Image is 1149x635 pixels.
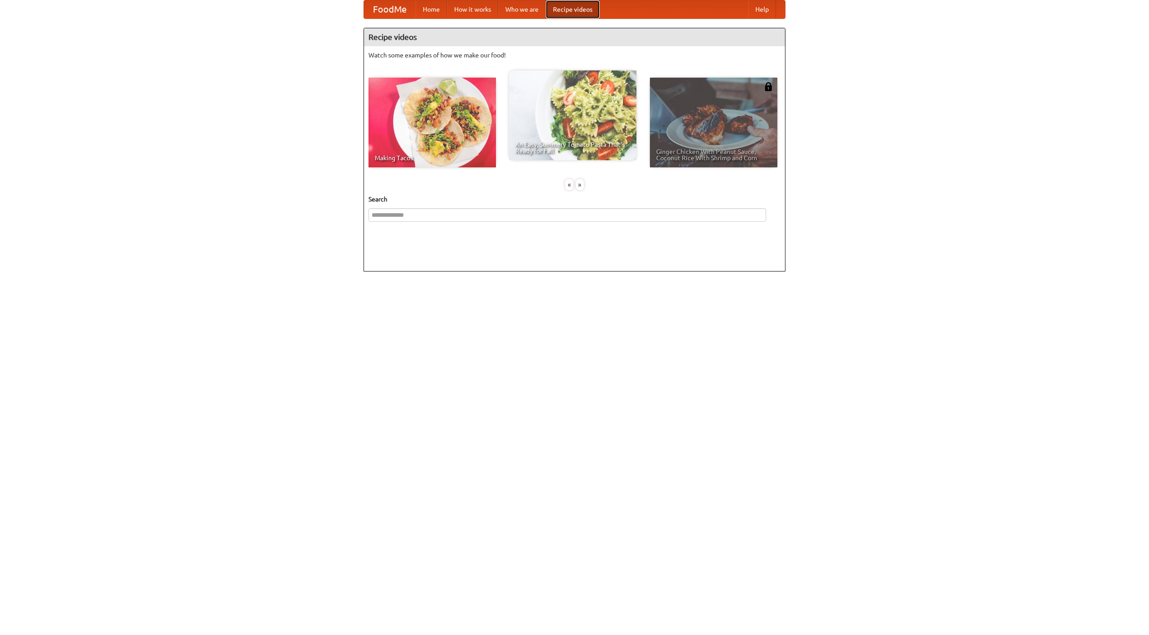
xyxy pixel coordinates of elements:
a: Recipe videos [546,0,600,18]
a: How it works [447,0,498,18]
a: Making Tacos [368,78,496,167]
a: Help [748,0,776,18]
div: » [576,179,584,190]
a: Home [416,0,447,18]
a: Who we are [498,0,546,18]
h4: Recipe videos [364,28,785,46]
span: An Easy, Summery Tomato Pasta That's Ready for Fall [515,141,630,154]
a: FoodMe [364,0,416,18]
p: Watch some examples of how we make our food! [368,51,781,60]
div: « [565,179,573,190]
a: An Easy, Summery Tomato Pasta That's Ready for Fall [509,70,636,160]
img: 483408.png [764,82,773,91]
span: Making Tacos [375,155,490,161]
h5: Search [368,195,781,204]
